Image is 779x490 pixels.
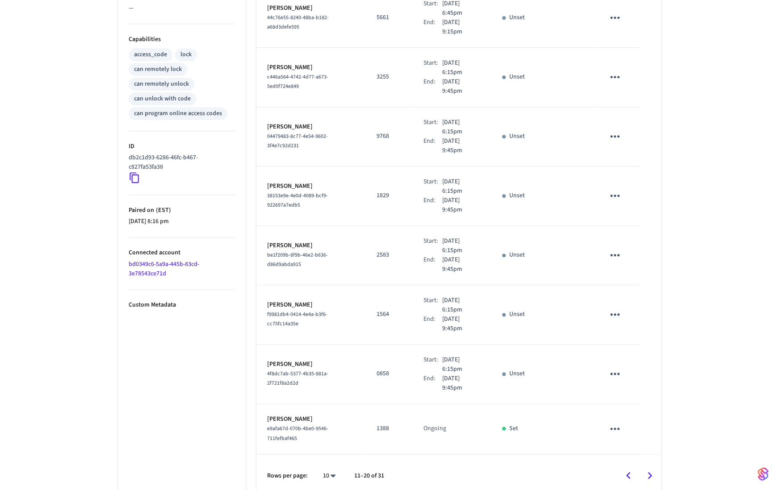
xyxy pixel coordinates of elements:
p: [DATE] 6:15pm [442,58,481,77]
div: End: [423,196,442,215]
div: End: [423,315,442,333]
p: [PERSON_NAME] [267,360,355,369]
p: Unset [509,191,525,200]
p: [PERSON_NAME] [267,63,355,72]
button: Go to previous page [618,465,639,486]
p: [PERSON_NAME] [267,122,355,132]
p: [DATE] 9:45pm [442,255,481,274]
div: access_code [134,50,167,59]
p: [DATE] 9:45pm [442,196,481,215]
p: [PERSON_NAME] [267,182,355,191]
span: f9981db4-0414-4e4a-b3f6-cc75fc14a35e [267,311,327,328]
p: 0858 [377,369,402,378]
p: 11–20 of 31 [354,471,384,480]
p: [DATE] 6:15pm [442,177,481,196]
p: Unset [509,310,525,319]
span: be1f209b-8f9b-46e2-b636-d86d9abda915 [267,251,328,268]
p: — [129,4,235,13]
p: ID [129,142,235,151]
p: 1388 [377,424,402,433]
span: ( EST ) [154,206,171,215]
p: Custom Metadata [129,300,235,310]
p: Unset [509,72,525,82]
div: 10 [318,469,340,482]
span: 38153e9e-4e0d-4089-bcf9-922697a7edb5 [267,192,328,209]
span: 4f8dc7ab-5377-4b35-881a-2f721f8a2d2d [267,370,328,387]
p: [PERSON_NAME] [267,241,355,250]
p: Rows per page: [267,471,308,480]
span: e9afa67d-070b-4be0-9546-711fefbaf465 [267,425,328,442]
p: 2583 [377,250,402,260]
span: 04479483-8c77-4e54-9602-3f4e7c92d231 [267,133,328,149]
p: [DATE] 9:15pm [442,18,481,37]
div: can program online access codes [134,109,222,118]
div: End: [423,137,442,155]
p: [DATE] 9:45pm [442,374,481,393]
p: 3255 [377,72,402,82]
p: [DATE] 6:15pm [442,118,481,137]
div: Start: [423,237,442,255]
p: [PERSON_NAME] [267,300,355,310]
div: can unlock with code [134,94,191,104]
div: Start: [423,296,442,315]
div: Start: [423,177,442,196]
p: Unset [509,13,525,22]
p: db2c1d93-6286-46fc-b467-c827fa53fa38 [129,153,231,172]
p: 1829 [377,191,402,200]
span: 44c76e55-8240-48ba-b182-a68d3defe595 [267,14,329,31]
p: [DATE] 6:15pm [442,237,481,255]
td: Ongoing [413,404,491,454]
p: 9768 [377,132,402,141]
div: Start: [423,58,442,77]
p: [PERSON_NAME] [267,4,355,13]
p: Capabilities [129,35,235,44]
p: [DATE] 6:15pm [442,296,481,315]
div: End: [423,77,442,96]
div: End: [423,255,442,274]
p: [PERSON_NAME] [267,415,355,424]
p: Connected account [129,248,235,257]
p: Unset [509,250,525,260]
p: [DATE] 9:45pm [442,77,481,96]
p: Unset [509,369,525,378]
a: bd0349c6-5a9a-445b-83cd-3e78543ce71d [129,260,199,278]
div: lock [180,50,192,59]
p: Unset [509,132,525,141]
div: End: [423,374,442,393]
div: Start: [423,355,442,374]
p: [DATE] 8:16 pm [129,217,235,226]
p: 5661 [377,13,402,22]
p: [DATE] 6:15pm [442,355,481,374]
div: End: [423,18,442,37]
p: 1564 [377,310,402,319]
div: can remotely unlock [134,79,189,89]
div: Start: [423,118,442,137]
p: Paired on [129,206,235,215]
p: [DATE] 9:45pm [442,137,481,155]
span: c446a564-4742-4d77-a673-5ed0f724e849 [267,73,328,90]
p: Set [509,424,518,433]
p: [DATE] 9:45pm [442,315,481,333]
div: can remotely lock [134,65,182,74]
button: Go to next page [639,465,660,486]
img: SeamLogoGradient.69752ec5.svg [758,467,768,481]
